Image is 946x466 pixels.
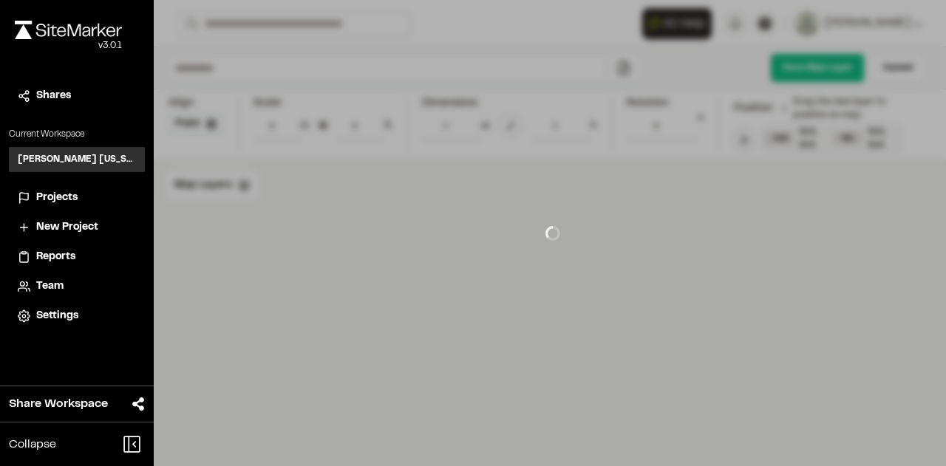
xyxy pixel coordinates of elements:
span: New Project [36,219,98,236]
a: Settings [18,308,136,324]
h3: [PERSON_NAME] [US_STATE] [18,153,136,166]
a: Shares [18,88,136,104]
a: Team [18,278,136,295]
div: Oh geez...please don't... [15,39,122,52]
span: Collapse [9,436,56,453]
a: Projects [18,190,136,206]
img: rebrand.png [15,21,122,39]
span: Settings [36,308,78,324]
span: Share Workspace [9,395,108,413]
p: Current Workspace [9,128,145,141]
span: Reports [36,249,75,265]
span: Shares [36,88,71,104]
span: Team [36,278,64,295]
a: New Project [18,219,136,236]
span: Projects [36,190,78,206]
a: Reports [18,249,136,265]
